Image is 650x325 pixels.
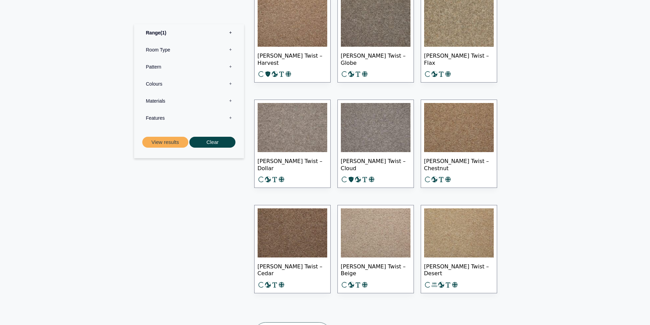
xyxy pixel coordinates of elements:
span: [PERSON_NAME] Twist – Cloud [341,152,410,176]
span: [PERSON_NAME] Twist – Chestnut [424,152,494,176]
span: [PERSON_NAME] Twist – Dollar [258,152,327,176]
label: Range [139,24,239,41]
img: Tomkinson Twist - Dollar [258,103,327,152]
a: [PERSON_NAME] Twist – Cedar [254,205,331,293]
label: Colours [139,75,239,92]
span: 1 [160,30,166,35]
a: [PERSON_NAME] Twist – Dollar [254,100,331,188]
img: Tomkinson Twist - Cedar [258,208,327,257]
a: [PERSON_NAME] Twist – Desert [421,205,497,293]
label: Materials [139,92,239,109]
span: [PERSON_NAME] Twist – Beige [341,257,410,281]
button: Clear [189,136,235,148]
span: [PERSON_NAME] Twist – Harvest [258,47,327,71]
label: Pattern [139,58,239,75]
span: [PERSON_NAME] Twist – Flax [424,47,494,71]
button: View results [142,136,188,148]
label: Room Type [139,41,239,58]
a: [PERSON_NAME] Twist – Chestnut [421,100,497,188]
span: [PERSON_NAME] Twist – Desert [424,257,494,281]
span: [PERSON_NAME] Twist – Globe [341,47,410,71]
span: [PERSON_NAME] Twist – Cedar [258,257,327,281]
label: Features [139,109,239,126]
a: [PERSON_NAME] Twist – Beige [337,205,414,293]
img: Tomkinson Twist - Desert [424,208,494,257]
img: Tomkinson Twist - Cloud [341,103,410,152]
a: [PERSON_NAME] Twist – Cloud [337,100,414,188]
